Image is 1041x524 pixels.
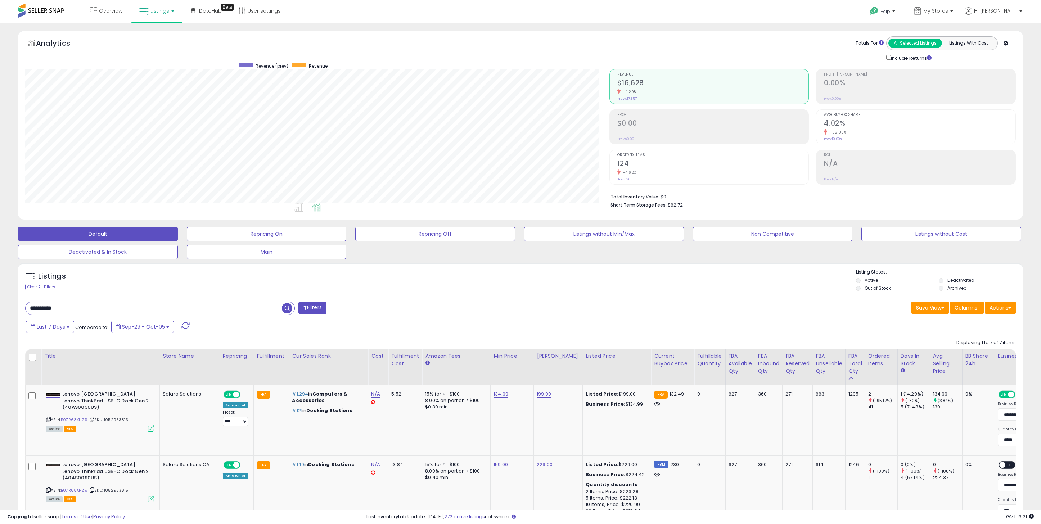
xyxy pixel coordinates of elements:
[494,352,531,360] div: Min Price
[758,461,777,468] div: 360
[46,496,63,502] span: All listings currently available for purchase on Amazon
[223,352,251,360] div: Repricing
[873,468,889,474] small: (-100%)
[38,271,66,281] h5: Listings
[610,192,1010,200] li: $0
[89,487,128,493] span: | SKU: 1052953815
[18,227,178,241] button: Default
[89,417,128,423] span: | SKU: 1052953815
[868,474,897,481] div: 1
[824,177,838,181] small: Prev: N/A
[163,461,214,468] div: Solara Solutions CA
[239,462,251,468] span: OFF
[62,461,150,483] b: Lenovo [GEOGRAPHIC_DATA] Lenovo ThinkPad USB-C Dock Gen 2 (40AS0090US)
[391,352,419,367] div: Fulfillment Cost
[848,461,860,468] div: 1246
[985,302,1016,314] button: Actions
[586,391,645,397] div: $199.00
[955,304,977,311] span: Columns
[965,391,989,397] div: 0%
[586,495,645,501] div: 5 Items, Price: $222.13
[933,391,962,397] div: 134.99
[221,4,234,11] div: Tooltip anchor
[494,461,508,468] a: 159.00
[99,7,122,14] span: Overview
[670,461,679,468] span: 230
[816,391,840,397] div: 663
[46,462,60,467] img: 21kWViXaTGL._SL40_.jpg
[306,407,352,414] span: Docking Stations
[824,137,842,141] small: Prev: 10.60%
[870,6,879,15] i: Get Help
[425,474,485,481] div: $0.40 min
[785,352,810,375] div: FBA Reserved Qty
[617,137,634,141] small: Prev: $0.00
[947,277,974,283] label: Deactivated
[865,277,878,283] label: Active
[905,468,922,474] small: (-100%)
[187,245,347,259] button: Main
[163,352,217,360] div: Store Name
[729,352,752,375] div: FBA Available Qty
[654,352,691,367] div: Current Buybox Price
[1006,513,1034,520] span: 2025-10-13 13:21 GMT
[816,352,842,375] div: FBA Unsellable Qty
[586,471,625,478] b: Business Price:
[163,391,214,397] div: Solara Solutions
[617,73,809,77] span: Revenue
[46,391,154,431] div: ASIN:
[697,461,720,468] div: 0
[366,514,1034,520] div: Last InventoryLab Update: [DATE], not synced.
[425,397,485,404] div: 8.00% on portion > $100
[62,513,92,520] a: Terms of Use
[425,360,429,366] small: Amazon Fees.
[901,474,930,481] div: 4 (57.14%)
[621,89,637,95] small: -4.20%
[785,391,807,397] div: 271
[292,390,308,397] span: #1,294
[668,202,683,208] span: $62.72
[224,392,233,398] span: ON
[25,284,57,290] div: Clear All Filters
[292,407,302,414] span: #121
[856,40,884,47] div: Totals For
[824,153,1015,157] span: ROI
[524,227,684,241] button: Listings without Min/Max
[586,461,618,468] b: Listed Price:
[868,404,897,410] div: 41
[586,401,625,407] b: Business Price:
[239,392,251,398] span: OFF
[122,323,165,330] span: Sep-29 - Oct-05
[223,473,248,479] div: Amazon AI
[901,352,927,367] div: Days In Stock
[425,391,485,397] div: 15% for <= $100
[46,426,63,432] span: All listings currently available for purchase on Amazon
[856,269,1023,276] p: Listing States:
[923,7,948,14] span: My Stores
[586,390,618,397] b: Listed Price:
[617,96,637,101] small: Prev: $17,357
[61,417,87,423] a: B07R68XHZ9
[292,391,362,404] p: in
[880,8,890,14] span: Help
[46,461,154,501] div: ASIN:
[371,461,380,468] a: N/A
[905,398,920,403] small: (-80%)
[758,391,777,397] div: 360
[199,7,222,14] span: DataHub
[965,461,989,468] div: 0%
[816,461,840,468] div: 614
[537,461,553,468] a: 229.00
[901,367,905,374] small: Days In Stock.
[824,159,1015,169] h2: N/A
[494,390,508,398] a: 134.99
[693,227,853,241] button: Non Competitive
[62,391,150,413] b: Lenovo [GEOGRAPHIC_DATA] Lenovo ThinkPad USB-C Dock Gen 2 (40AS0090US)
[670,390,684,397] span: 132.49
[617,153,809,157] span: Ordered Items
[292,390,347,404] span: Computers & Accessories
[371,390,380,398] a: N/A
[610,202,667,208] b: Short Term Storage Fees:
[617,113,809,117] span: Profit
[888,39,942,48] button: All Selected Listings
